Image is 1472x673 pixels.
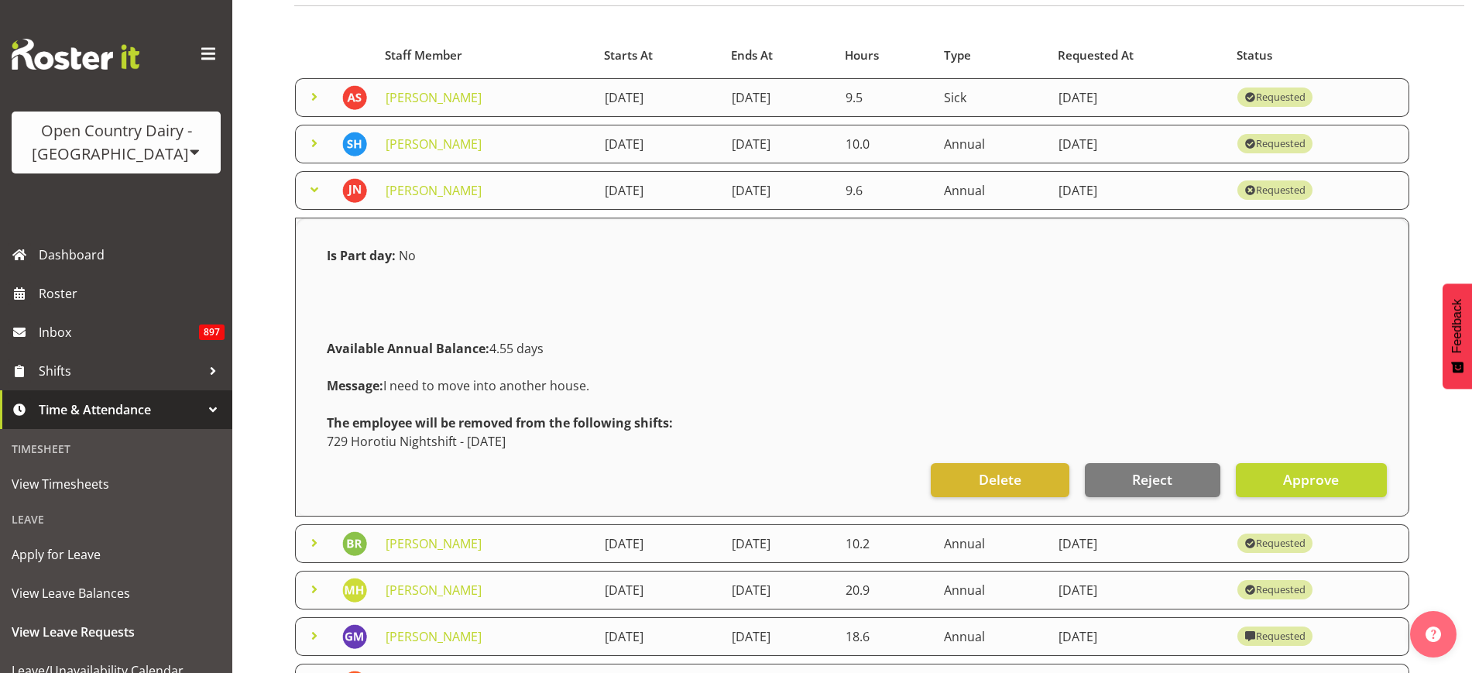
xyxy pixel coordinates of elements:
[935,524,1048,563] td: Annual
[39,398,201,421] span: Time & Attendance
[4,433,228,465] div: Timesheet
[12,39,139,70] img: Rosterit website logo
[836,617,935,656] td: 18.6
[399,247,416,264] span: No
[4,503,228,535] div: Leave
[836,78,935,117] td: 9.5
[604,46,653,64] span: Starts At
[722,617,836,656] td: [DATE]
[836,125,935,163] td: 10.0
[1244,534,1305,553] div: Requested
[845,46,879,64] span: Hours
[1244,88,1305,107] div: Requested
[1244,181,1305,200] div: Requested
[1236,463,1387,497] button: Approve
[1443,283,1472,389] button: Feedback - Show survey
[12,543,221,566] span: Apply for Leave
[27,119,205,166] div: Open Country Dairy - [GEOGRAPHIC_DATA]
[39,282,225,305] span: Roster
[731,46,773,64] span: Ends At
[4,465,228,503] a: View Timesheets
[722,571,836,609] td: [DATE]
[317,330,1387,367] div: 4.55 days
[12,620,221,644] span: View Leave Requests
[342,178,367,203] img: jacques-nel11211.jpg
[342,624,367,649] img: glenn-mcpherson10151.jpg
[836,571,935,609] td: 20.9
[595,125,722,163] td: [DATE]
[327,433,506,450] span: 729 Horotiu Nightshift - [DATE]
[342,85,367,110] img: andre-syben11918.jpg
[1132,469,1172,489] span: Reject
[1085,463,1220,497] button: Reject
[386,582,482,599] a: [PERSON_NAME]
[1049,617,1228,656] td: [DATE]
[1237,46,1272,64] span: Status
[4,613,228,651] a: View Leave Requests
[595,524,722,563] td: [DATE]
[327,377,383,394] strong: Message:
[1244,581,1305,599] div: Requested
[386,89,482,106] a: [PERSON_NAME]
[1450,299,1464,353] span: Feedback
[342,531,367,556] img: brian-riddle11603.jpg
[935,571,1048,609] td: Annual
[4,574,228,613] a: View Leave Balances
[1049,571,1228,609] td: [DATE]
[1049,171,1228,210] td: [DATE]
[1058,46,1134,64] span: Requested At
[722,125,836,163] td: [DATE]
[386,182,482,199] a: [PERSON_NAME]
[722,171,836,210] td: [DATE]
[1049,78,1228,117] td: [DATE]
[722,524,836,563] td: [DATE]
[979,469,1021,489] span: Delete
[39,243,225,266] span: Dashboard
[342,132,367,156] img: steve-hart11705.jpg
[342,578,367,603] img: mark-himiona11697.jpg
[1049,524,1228,563] td: [DATE]
[836,524,935,563] td: 10.2
[39,359,201,383] span: Shifts
[386,136,482,153] a: [PERSON_NAME]
[931,463,1069,497] button: Delete
[836,171,935,210] td: 9.6
[595,617,722,656] td: [DATE]
[935,617,1048,656] td: Annual
[1283,469,1339,489] span: Approve
[386,535,482,552] a: [PERSON_NAME]
[595,78,722,117] td: [DATE]
[595,571,722,609] td: [DATE]
[12,582,221,605] span: View Leave Balances
[1244,135,1305,153] div: Requested
[385,46,462,64] span: Staff Member
[1244,627,1305,646] div: Requested
[595,171,722,210] td: [DATE]
[39,321,199,344] span: Inbox
[935,171,1048,210] td: Annual
[935,125,1048,163] td: Annual
[1049,125,1228,163] td: [DATE]
[935,78,1048,117] td: Sick
[944,46,971,64] span: Type
[327,340,489,357] strong: Available Annual Balance:
[327,247,396,264] strong: Is Part day:
[386,628,482,645] a: [PERSON_NAME]
[12,472,221,496] span: View Timesheets
[722,78,836,117] td: [DATE]
[317,367,1387,404] div: I need to move into another house.
[4,535,228,574] a: Apply for Leave
[327,414,673,431] strong: The employee will be removed from the following shifts:
[199,324,225,340] span: 897
[1426,627,1441,642] img: help-xxl-2.png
